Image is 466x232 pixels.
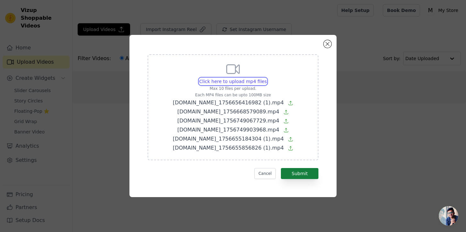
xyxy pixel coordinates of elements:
[177,118,279,124] span: [DOMAIN_NAME]_1756749067729.mp4
[439,206,458,226] a: Open chat
[254,168,276,179] button: Cancel
[173,86,293,91] p: Max 10 files per upload.
[324,40,331,48] button: Close modal
[173,136,284,142] span: [DOMAIN_NAME]_1756655184304 (1).mp4
[177,109,279,115] span: [DOMAIN_NAME]_1756668579089.mp4
[199,79,267,84] span: Click here to upload mp4 files
[281,168,318,179] button: Submit
[177,127,279,133] span: [DOMAIN_NAME]_1756749903968.mp4
[173,145,284,151] span: [DOMAIN_NAME]_1756655856826 (1).mp4
[173,100,284,106] span: [DOMAIN_NAME]_1756656416982 (1).mp4
[173,92,293,98] p: Each MP4 files can be upto 100MB size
